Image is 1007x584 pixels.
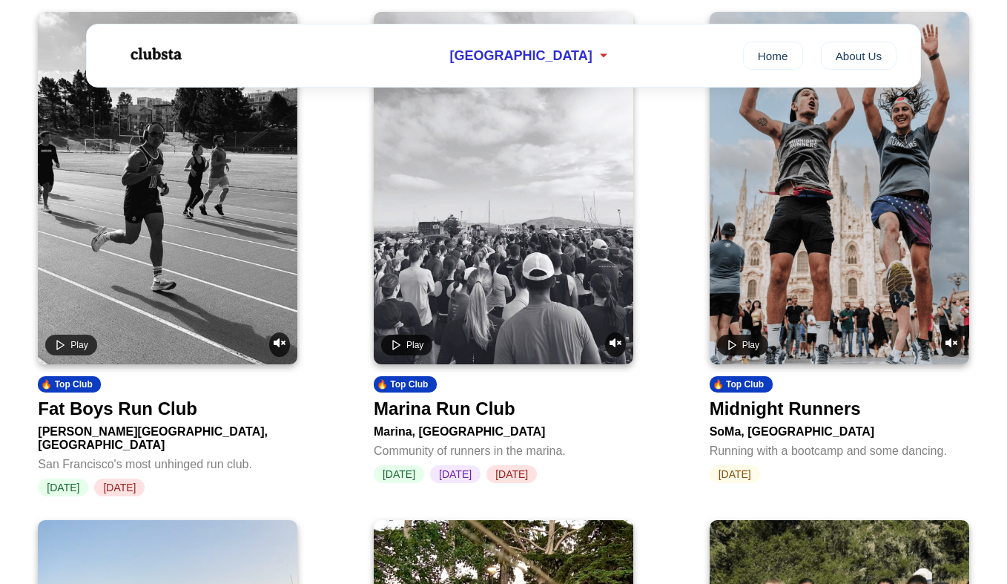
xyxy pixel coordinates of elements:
[717,335,768,355] button: Play video
[45,335,96,355] button: Play video
[38,419,297,452] div: [PERSON_NAME][GEOGRAPHIC_DATA], [GEOGRAPHIC_DATA]
[374,376,437,393] div: 🔥 Top Club
[742,340,759,350] span: Play
[710,465,760,483] span: [DATE]
[374,465,424,483] span: [DATE]
[94,479,145,496] span: [DATE]
[743,42,803,70] a: Home
[486,465,537,483] span: [DATE]
[710,12,969,483] a: Play videoUnmute video🔥 Top ClubMidnight RunnersSoMa, [GEOGRAPHIC_DATA]Running with a bootcamp an...
[710,439,969,458] div: Running with a bootcamp and some dancing.
[374,439,633,458] div: Community of runners in the marina.
[374,12,633,483] a: Play videoUnmute video🔥 Top ClubMarina Run ClubMarina, [GEOGRAPHIC_DATA]Community of runners in t...
[374,398,515,419] div: Marina Run Club
[269,332,290,357] button: Unmute video
[38,452,297,471] div: San Francisco's most unhinged run club.
[430,465,481,483] span: [DATE]
[38,12,297,496] a: Play videoUnmute video🔥 Top ClubFat Boys Run Club[PERSON_NAME][GEOGRAPHIC_DATA], [GEOGRAPHIC_DATA...
[70,340,88,350] span: Play
[605,332,626,357] button: Unmute video
[38,398,197,419] div: Fat Boys Run Club
[941,332,962,357] button: Unmute video
[710,419,969,439] div: SoMa, [GEOGRAPHIC_DATA]
[710,376,773,393] div: 🔥 Top Club
[38,479,88,496] span: [DATE]
[374,419,633,439] div: Marina, [GEOGRAPHIC_DATA]
[406,340,423,350] span: Play
[449,48,592,64] span: [GEOGRAPHIC_DATA]
[110,36,199,73] img: Logo
[38,376,101,393] div: 🔥 Top Club
[381,335,432,355] button: Play video
[821,42,897,70] a: About Us
[710,398,861,419] div: Midnight Runners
